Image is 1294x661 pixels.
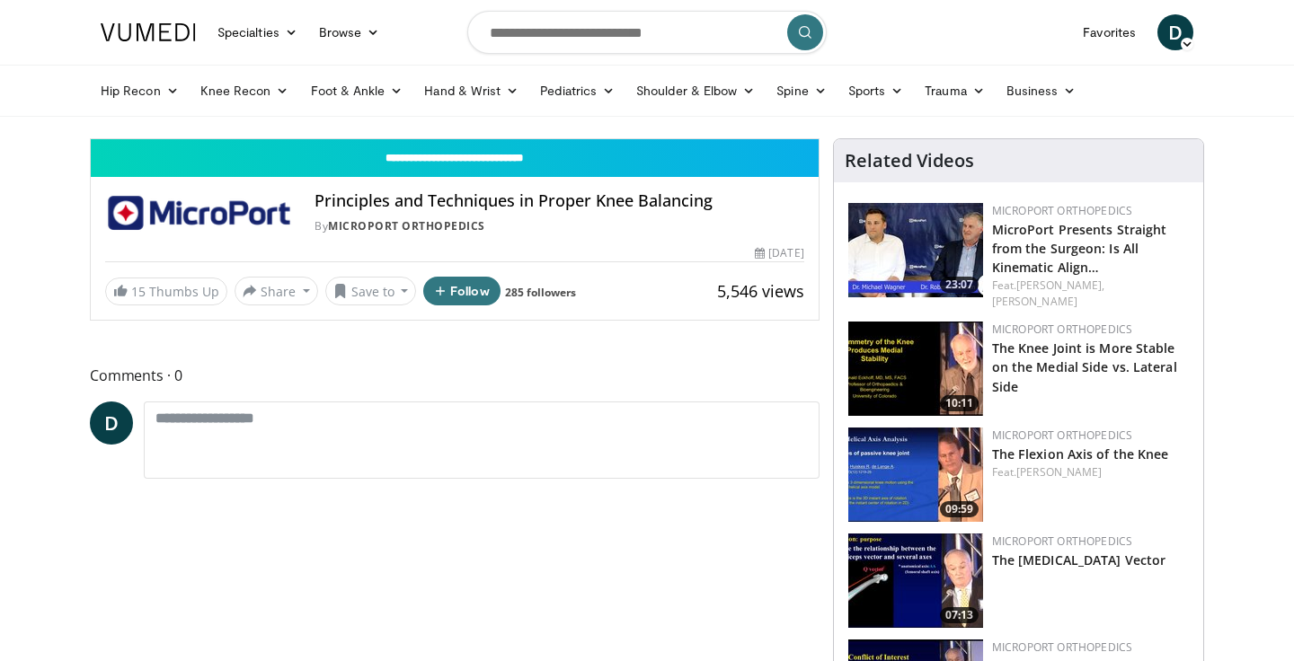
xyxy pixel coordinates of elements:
a: Knee Recon [190,73,300,109]
a: 09:59 [848,427,983,522]
a: 23:07 [848,203,983,297]
a: Spine [766,73,837,109]
a: MicroPort Orthopedics [992,427,1133,443]
span: 23:07 [940,277,979,293]
h4: Principles and Techniques in Proper Knee Balancing [315,191,803,211]
img: VuMedi Logo [101,23,196,41]
a: [PERSON_NAME] [992,294,1077,309]
button: Follow [423,277,501,305]
img: 2014-10-01_16-28-37.jpg.150x105_q85_crop-smart_upscale.jpg [848,533,983,628]
a: 15 Thumbs Up [105,278,227,305]
a: Sports [838,73,915,109]
a: 07:13 [848,533,983,628]
a: Hip Recon [90,73,190,109]
img: MicroPort Orthopedics [105,191,293,234]
img: 2014-10-01_11-35-53.jpg.150x105_q85_crop-smart_upscale.jpg [848,322,983,416]
a: Business [996,73,1087,109]
span: Comments 0 [90,364,820,387]
a: MicroPort Orthopedics [328,218,485,234]
a: [PERSON_NAME] [1016,464,1102,480]
a: The Knee Joint is More Stable on the Medial Side vs. Lateral Side [992,339,1177,394]
div: [DATE] [755,245,803,261]
a: MicroPort Orthopedics [992,322,1133,337]
a: MicroPort Orthopedics [992,203,1133,218]
span: 15 [131,283,146,300]
a: D [90,401,133,445]
a: 285 followers [505,285,576,300]
span: 09:59 [940,501,979,517]
a: MicroPort Orthopedics [992,639,1133,655]
span: 10:11 [940,395,979,411]
button: Save to [325,277,417,305]
a: Hand & Wrist [413,73,529,109]
a: The [MEDICAL_DATA] Vector [992,551,1166,568]
img: x0JBUkvnwpAy-qi34xMDoxOm1xO1xPzH.150x105_q85_crop-smart_upscale.jpg [848,427,983,522]
span: 5,546 views [717,280,804,302]
div: Feat. [992,278,1189,310]
a: 10:11 [848,322,983,416]
a: Specialties [207,14,308,50]
button: Share [235,277,318,305]
h4: Related Videos [845,150,974,172]
a: The Flexion Axis of the Knee [992,445,1169,463]
a: [PERSON_NAME], [1016,278,1104,293]
a: D [1157,14,1193,50]
a: MicroPort Presents Straight from the Surgeon: Is All Kinematic Align… [992,221,1167,276]
a: Browse [308,14,391,50]
a: Shoulder & Elbow [625,73,766,109]
input: Search topics, interventions [467,11,827,54]
a: Favorites [1072,14,1147,50]
div: Feat. [992,464,1189,480]
div: By [315,218,803,234]
span: 07:13 [940,607,979,623]
a: Foot & Ankle [300,73,414,109]
a: Pediatrics [529,73,625,109]
img: 2d38700c-439e-483d-a89a-ba1004671f17.150x105_q85_crop-smart_upscale.jpg [848,203,983,297]
a: Trauma [914,73,996,109]
a: MicroPort Orthopedics [992,533,1133,549]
